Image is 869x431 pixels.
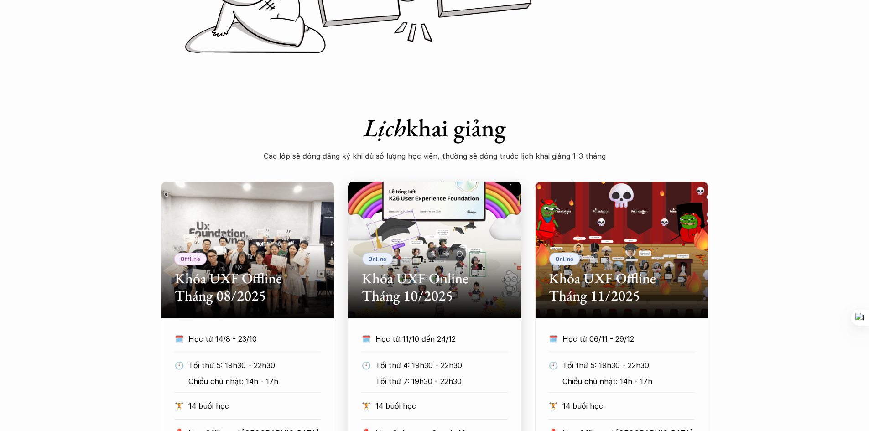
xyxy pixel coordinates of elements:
h2: Khóa UXF Online Tháng 10/2025 [362,270,508,305]
p: 🏋️ [175,399,184,413]
p: Tối thứ 5: 19h30 - 22h30 [562,358,690,372]
p: 14 buổi học [188,399,321,413]
p: 🕙 [549,358,558,372]
p: 🗓️ [175,332,184,346]
p: Online [369,255,386,262]
p: 🕙 [362,358,371,372]
p: 14 buổi học [375,399,508,413]
p: 🏋️ [362,399,371,413]
p: Học từ 14/8 - 23/10 [188,332,321,346]
h2: Khóa UXF Offline Tháng 11/2025 [549,270,695,305]
p: 🕙 [175,358,184,372]
p: Chiều chủ nhật: 14h - 17h [562,374,690,388]
h2: Khóa UXF Offline Tháng 08/2025 [175,270,321,305]
p: Tối thứ 4: 19h30 - 22h30 [375,358,503,372]
p: 🗓️ [362,332,371,346]
em: Lịch [364,112,406,144]
p: 🗓️ [549,332,558,346]
h1: khai giảng [252,113,617,143]
p: Học từ 11/10 đến 24/12 [375,332,508,346]
p: 14 buổi học [562,399,695,413]
p: Chiều chủ nhật: 14h - 17h [188,374,316,388]
p: Tối thứ 5: 19h30 - 22h30 [188,358,316,372]
p: Online [556,255,573,262]
p: Các lớp sẽ đóng đăng ký khi đủ số lượng học viên, thường sẽ đóng trước lịch khai giảng 1-3 tháng [252,149,617,163]
p: Tối thứ 7: 19h30 - 22h30 [375,374,503,388]
p: Offline [181,255,200,262]
p: 🏋️ [549,399,558,413]
p: Học từ 06/11 - 29/12 [562,332,695,346]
